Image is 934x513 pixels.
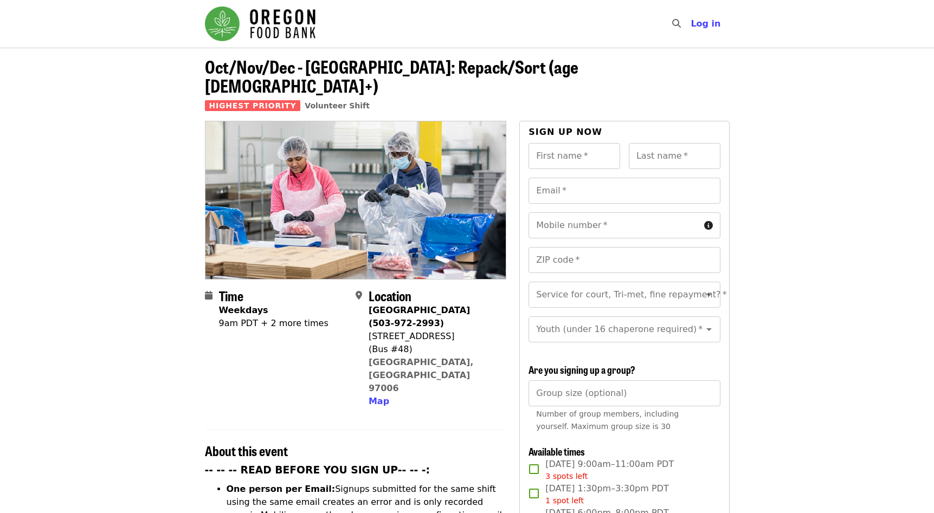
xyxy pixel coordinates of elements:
button: Log in [682,13,729,35]
strong: Weekdays [219,305,268,315]
span: Location [369,286,411,305]
div: [STREET_ADDRESS] [369,330,498,343]
input: Search [687,11,696,37]
img: Oregon Food Bank - Home [205,7,315,41]
strong: One person per Email: [227,484,336,494]
div: (Bus #48) [369,343,498,356]
span: 3 spots left [545,472,588,480]
button: Open [701,322,717,337]
button: Open [701,287,717,302]
a: [GEOGRAPHIC_DATA], [GEOGRAPHIC_DATA] 97006 [369,357,474,393]
input: First name [529,143,620,169]
span: Oct/Nov/Dec - [GEOGRAPHIC_DATA]: Repack/Sort (age [DEMOGRAPHIC_DATA]+) [205,54,578,98]
span: Available times [529,444,585,458]
span: Number of group members, including yourself. Maximum group size is 30 [536,410,679,431]
span: Time [219,286,243,305]
strong: [GEOGRAPHIC_DATA] (503-972-2993) [369,305,470,328]
span: [DATE] 9:00am–11:00am PDT [545,458,674,482]
input: Email [529,178,720,204]
input: ZIP code [529,247,720,273]
strong: -- -- -- READ BEFORE YOU SIGN UP-- -- -: [205,464,430,476]
i: map-marker-alt icon [356,290,362,301]
i: calendar icon [205,290,212,301]
span: About this event [205,441,288,460]
input: Mobile number [529,212,699,238]
div: 9am PDT + 2 more times [219,317,328,330]
span: [DATE] 1:30pm–3:30pm PDT [545,482,668,506]
i: search icon [672,18,681,29]
img: Oct/Nov/Dec - Beaverton: Repack/Sort (age 10+) organized by Oregon Food Bank [205,121,506,278]
span: Map [369,396,389,406]
span: Log in [691,18,720,29]
span: 1 spot left [545,496,584,505]
input: [object Object] [529,380,720,406]
span: Highest Priority [205,100,301,111]
i: circle-info icon [704,220,713,231]
span: Sign up now [529,127,602,137]
button: Map [369,395,389,408]
span: Are you signing up a group? [529,362,635,376]
a: Volunteer Shift [305,101,370,110]
input: Last name [629,143,720,169]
